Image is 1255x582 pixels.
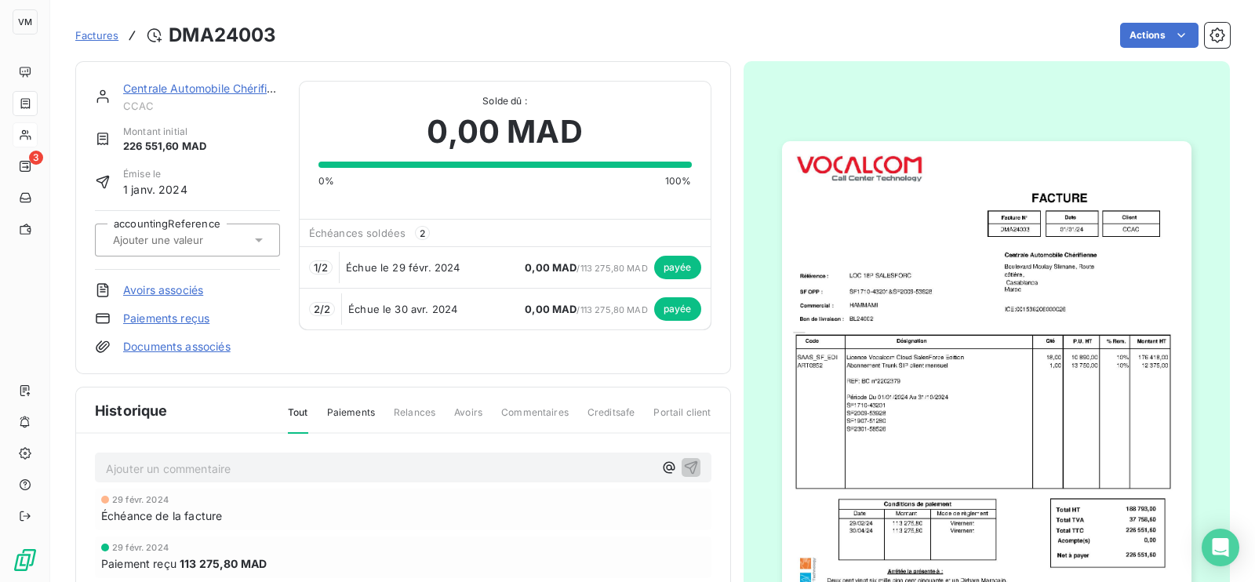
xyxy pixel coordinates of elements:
span: 1 / 2 [314,261,328,274]
span: Échéance de la facture [101,507,222,524]
span: Solde dû : [318,94,692,108]
span: Paiements [327,406,375,432]
input: Ajouter une valeur [111,233,269,247]
span: CCAC [123,100,280,112]
span: Commentaires [501,406,569,432]
span: Portail client [653,406,711,432]
span: Échue le 29 févr. 2024 [346,261,460,274]
span: 2 [415,226,430,240]
span: Échue le 30 avr. 2024 [348,303,457,315]
span: 100% [665,174,692,188]
span: Tout [288,406,308,434]
h3: DMA24003 [169,21,276,49]
span: / 113 275,80 MAD [525,263,647,274]
span: Émise le [123,167,187,181]
span: 0% [318,174,334,188]
a: Centrale Automobile Chérifienne [123,82,293,95]
span: Montant initial [123,125,206,139]
button: Actions [1120,23,1199,48]
span: Historique [95,400,168,421]
span: 29 févr. 2024 [112,495,169,504]
a: Avoirs associés [123,282,203,298]
span: Creditsafe [587,406,635,432]
span: 226 551,60 MAD [123,139,206,155]
span: Avoirs [454,406,482,432]
div: Open Intercom Messenger [1202,529,1239,566]
span: Factures [75,29,118,42]
div: VM [13,9,38,35]
span: 0,00 MAD [525,303,577,315]
span: Paiement reçu [101,555,176,572]
a: Paiements reçus [123,311,209,326]
span: 1 janv. 2024 [123,181,187,198]
span: Échéances soldées [309,227,406,239]
span: / 113 275,80 MAD [525,304,647,315]
span: 0,00 MAD [427,108,582,155]
img: Logo LeanPay [13,547,38,573]
span: 0,00 MAD [525,261,577,274]
span: 29 févr. 2024 [112,543,169,552]
span: Relances [394,406,435,432]
a: Documents associés [123,339,231,355]
a: Factures [75,27,118,43]
span: 3 [29,151,43,165]
span: 113 275,80 MAD [180,555,267,572]
span: payée [654,256,701,279]
span: payée [654,297,701,321]
span: 2 / 2 [314,303,330,315]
